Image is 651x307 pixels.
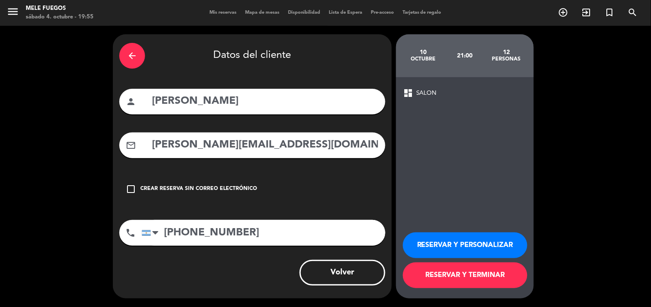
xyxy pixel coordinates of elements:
button: RESERVAR Y PERSONALIZAR [403,232,527,258]
span: Mapa de mesas [241,10,284,15]
input: Email del cliente [151,136,379,154]
span: dashboard [403,88,413,98]
i: add_circle_outline [558,7,569,18]
div: 12 [486,49,527,56]
span: Disponibilidad [284,10,324,15]
div: Mele Fuegos [26,4,94,13]
i: turned_in_not [605,7,615,18]
div: octubre [403,56,444,63]
span: Pre-acceso [366,10,398,15]
i: arrow_back [127,51,137,61]
button: menu [6,5,19,21]
i: search [628,7,638,18]
div: Crear reserva sin correo electrónico [140,185,257,193]
button: RESERVAR Y TERMINAR [403,262,527,288]
i: check_box_outline_blank [126,184,136,194]
div: 10 [403,49,444,56]
i: phone [125,228,136,238]
span: Mis reservas [205,10,241,15]
i: person [126,96,136,107]
span: SALON [416,88,437,98]
div: Datos del cliente [119,41,385,71]
i: exit_to_app [581,7,592,18]
div: personas [486,56,527,63]
div: 21:00 [444,41,486,71]
span: Lista de Espera [324,10,366,15]
input: Nombre del cliente [151,93,379,110]
button: Volver [300,260,385,286]
input: Número de teléfono... [142,220,385,246]
div: Argentina: +54 [142,220,162,245]
span: Tarjetas de regalo [398,10,446,15]
i: menu [6,5,19,18]
div: sábado 4. octubre - 19:55 [26,13,94,21]
i: mail_outline [126,140,136,150]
